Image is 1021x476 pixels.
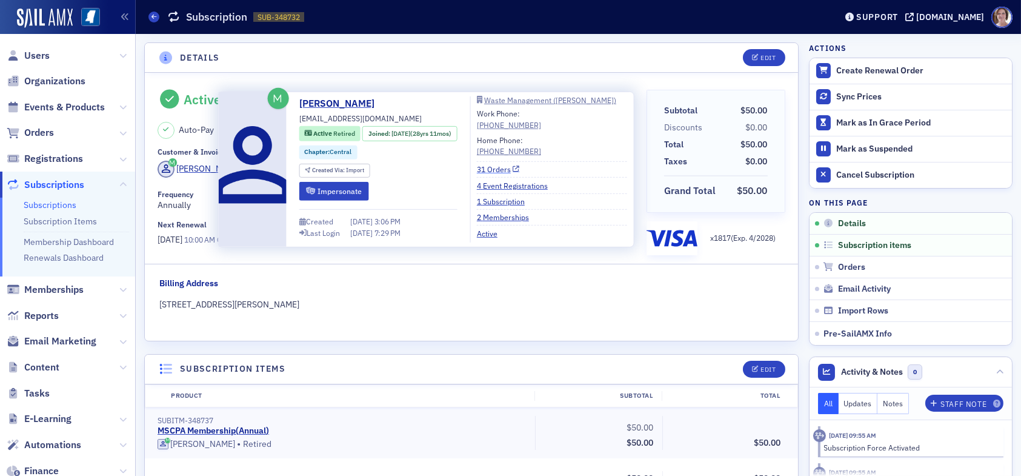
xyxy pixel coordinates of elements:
[299,96,384,111] a: [PERSON_NAME]
[7,335,96,348] a: Email Marketing
[299,163,370,177] div: Created Via: Import
[743,361,785,378] button: Edit
[809,197,1013,208] h4: On this page
[662,391,789,401] div: Total
[627,437,654,448] span: $50.00
[73,8,100,28] a: View Homepage
[7,438,81,452] a: Automations
[24,216,97,227] a: Subscription Items
[24,335,96,348] span: Email Marketing
[24,199,76,210] a: Subscriptions
[741,105,768,116] span: $50.00
[664,104,702,117] span: Subtotal
[368,129,391,138] span: Joined :
[7,387,50,400] a: Tasks
[836,170,1006,181] div: Cancel Subscription
[477,96,627,104] a: Waste Management ([PERSON_NAME])
[313,129,333,138] span: Active
[810,84,1012,110] button: Sync Prices
[838,240,911,251] span: Subscription items
[7,412,72,426] a: E-Learning
[810,162,1012,188] button: Cancel Subscription
[180,52,220,64] h4: Details
[215,235,231,244] span: CDT
[160,277,219,290] div: Billing Address
[350,216,374,226] span: [DATE]
[158,190,638,212] div: Annually
[810,136,1012,162] button: Mark as Suspended
[186,10,247,24] h1: Subscription
[477,108,541,130] div: Work Phone:
[477,135,541,157] div: Home Phone:
[362,126,457,141] div: Joined: 1996-09-04 00:00:00
[158,234,184,245] span: [DATE]
[741,139,768,150] span: $50.00
[24,387,50,400] span: Tasks
[179,124,214,136] span: Auto-Pay
[17,8,73,28] img: SailAMX
[484,97,616,104] div: Waste Management ([PERSON_NAME])
[664,121,707,134] span: Discounts
[24,361,59,374] span: Content
[299,126,361,141] div: Active: Active: Retired
[160,298,783,311] div: [STREET_ADDRESS][PERSON_NAME]
[24,152,83,166] span: Registrations
[170,439,235,450] div: [PERSON_NAME]
[24,252,104,263] a: Renewals Dashboard
[24,412,72,426] span: E-Learning
[7,126,54,139] a: Orders
[180,363,285,375] h4: Subscription items
[813,429,826,442] div: Activity
[158,161,242,178] a: [PERSON_NAME]
[838,262,865,273] span: Orders
[158,190,193,199] div: Frequency
[24,178,84,192] span: Subscriptions
[7,361,59,374] a: Content
[664,184,716,198] div: Grand Total
[299,113,422,124] span: [EMAIL_ADDRESS][DOMAIN_NAME]
[299,146,358,159] div: Chapter:
[24,236,114,247] a: Membership Dashboard
[7,75,85,88] a: Organizations
[24,49,50,62] span: Users
[24,75,85,88] span: Organizations
[7,309,59,323] a: Reports
[664,138,688,151] span: Total
[477,180,557,191] a: 4 Event Registrations
[477,164,520,175] a: 31 Orders
[824,442,996,453] div: Subscription Force Activated
[307,230,340,236] div: Last Login
[7,152,83,166] a: Registrations
[746,122,768,133] span: $0.00
[304,129,354,138] a: Active Retired
[823,328,892,339] span: Pre-SailAMX Info
[737,184,768,196] span: $50.00
[477,119,541,130] a: [PHONE_NUMBER]
[838,218,866,229] span: Details
[664,184,720,198] span: Grand Total
[81,8,100,27] img: SailAMX
[158,439,235,450] a: [PERSON_NAME]
[177,163,242,175] div: [PERSON_NAME]
[856,12,898,22] div: Support
[836,65,1006,76] div: Create Renewal Order
[810,110,1012,136] button: Mark as In Grace Period
[842,366,903,378] span: Activity & Notes
[754,437,781,448] span: $50.00
[391,129,451,138] div: (28yrs 11mos)
[304,147,351,157] a: Chapter:Central
[391,129,410,137] span: [DATE]
[306,218,333,225] div: Created
[162,391,534,401] div: Product
[905,13,988,21] button: [DOMAIN_NAME]
[940,401,986,407] div: Staff Note
[158,220,207,229] div: Next Renewal
[877,393,909,414] button: Notes
[24,283,84,297] span: Memberships
[664,155,691,168] span: Taxes
[158,147,230,156] div: Customer & Invoicee
[7,178,84,192] a: Subscriptions
[916,12,984,22] div: [DOMAIN_NAME]
[184,92,221,107] div: Active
